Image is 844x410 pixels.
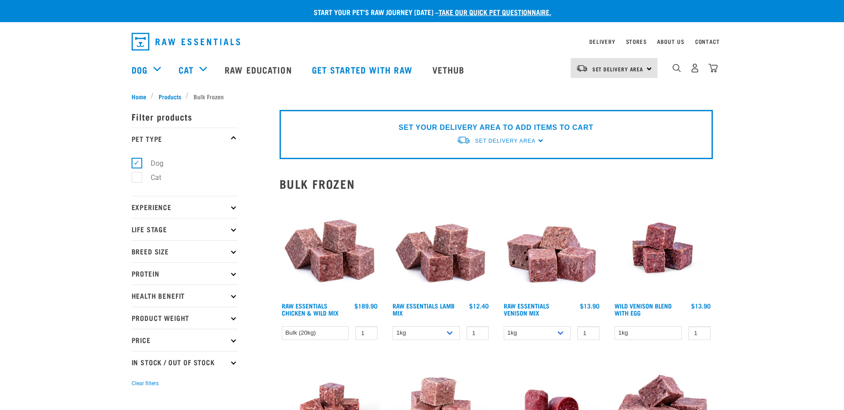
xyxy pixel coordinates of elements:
p: Experience [132,196,238,218]
span: Set Delivery Area [475,138,535,144]
img: home-icon-1@2x.png [673,64,681,72]
img: ?1041 RE Lamb Mix 01 [390,198,491,298]
a: Wild Venison Blend with Egg [615,304,672,314]
a: About Us [657,40,684,43]
img: van-moving.png [456,136,471,145]
a: take our quick pet questionnaire. [439,10,551,14]
a: Raw Essentials Lamb Mix [393,304,455,314]
nav: dropdown navigation [124,29,720,54]
a: Stores [626,40,647,43]
div: $189.90 [354,302,377,309]
nav: breadcrumbs [132,92,713,101]
label: Cat [136,172,165,183]
img: 1113 RE Venison Mix 01 [502,198,602,298]
img: home-icon@2x.png [708,63,718,73]
p: Health Benefit [132,285,238,307]
a: Delivery [589,40,615,43]
a: Raw Essentials Venison Mix [504,304,549,314]
span: Set Delivery Area [592,67,644,70]
img: user.png [690,63,700,73]
p: Product Weight [132,307,238,329]
div: $12.40 [469,302,489,309]
a: Vethub [424,52,476,87]
a: Cat [179,63,194,76]
a: Products [154,92,186,101]
input: 1 [577,326,599,340]
a: Get started with Raw [303,52,424,87]
div: $13.90 [691,302,711,309]
a: Raw Essentials Chicken & Wild Mix [282,304,338,314]
p: Filter products [132,105,238,128]
div: $13.90 [580,302,599,309]
p: Breed Size [132,240,238,262]
a: Contact [695,40,720,43]
img: Raw Essentials Logo [132,33,240,51]
a: Dog [132,63,148,76]
button: Clear filters [132,379,159,387]
a: Raw Education [216,52,303,87]
p: In Stock / Out Of Stock [132,351,238,373]
p: Life Stage [132,218,238,240]
img: Pile Of Cubed Chicken Wild Meat Mix [280,198,380,298]
p: Pet Type [132,128,238,150]
p: Price [132,329,238,351]
label: Dog [136,158,167,169]
img: Venison Egg 1616 [612,198,713,298]
img: van-moving.png [576,64,588,72]
span: Home [132,92,146,101]
span: Products [159,92,181,101]
p: SET YOUR DELIVERY AREA TO ADD ITEMS TO CART [399,122,593,133]
input: 1 [688,326,711,340]
h2: Bulk Frozen [280,177,713,191]
a: Home [132,92,151,101]
input: 1 [467,326,489,340]
p: Protein [132,262,238,285]
input: 1 [355,326,377,340]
